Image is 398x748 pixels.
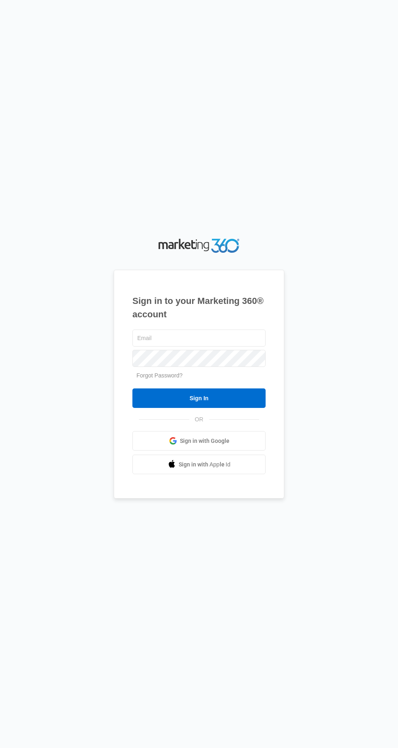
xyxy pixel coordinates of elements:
[132,294,266,321] h1: Sign in to your Marketing 360® account
[180,437,229,445] span: Sign in with Google
[132,455,266,474] a: Sign in with Apple Id
[132,330,266,347] input: Email
[189,415,209,424] span: OR
[132,388,266,408] input: Sign In
[132,431,266,451] a: Sign in with Google
[179,460,231,469] span: Sign in with Apple Id
[136,372,183,379] a: Forgot Password?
